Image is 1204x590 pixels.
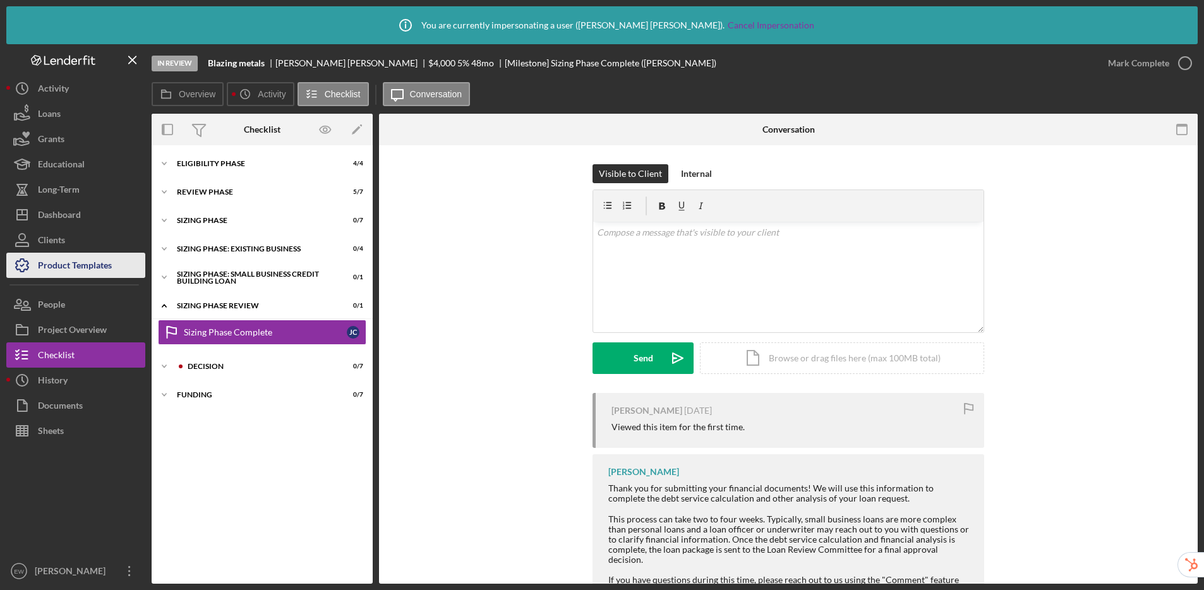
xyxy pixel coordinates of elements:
[608,467,679,477] div: [PERSON_NAME]
[244,124,280,135] div: Checklist
[608,514,972,565] div: This process can take two to four weeks. Typically, small business loans are more complex than pe...
[179,89,215,99] label: Overview
[38,76,69,104] div: Activity
[38,126,64,155] div: Grants
[6,558,145,584] button: EW[PERSON_NAME]
[6,227,145,253] button: Clients
[340,160,363,167] div: 4 / 4
[383,82,471,106] button: Conversation
[6,342,145,368] button: Checklist
[340,274,363,281] div: 0 / 1
[38,202,81,231] div: Dashboard
[177,160,332,167] div: Eligibility Phase
[298,82,369,106] button: Checklist
[38,317,107,346] div: Project Overview
[152,56,198,71] div: In Review
[6,317,145,342] button: Project Overview
[275,58,428,68] div: [PERSON_NAME] [PERSON_NAME]
[14,568,24,575] text: EW
[675,164,718,183] button: Internal
[593,342,694,374] button: Send
[208,58,265,68] b: Blazing metals
[340,302,363,310] div: 0 / 1
[340,188,363,196] div: 5 / 7
[505,58,716,68] div: [Milestone] Sizing Phase Complete ([PERSON_NAME])
[593,164,668,183] button: Visible to Client
[340,217,363,224] div: 0 / 7
[611,406,682,416] div: [PERSON_NAME]
[184,327,347,337] div: Sizing Phase Complete
[177,188,332,196] div: REVIEW PHASE
[347,326,359,339] div: J C
[6,152,145,177] button: Educational
[6,393,145,418] button: Documents
[340,391,363,399] div: 0 / 7
[599,164,662,183] div: Visible to Client
[258,89,286,99] label: Activity
[158,320,366,345] a: Sizing Phase CompleteJC
[6,368,145,393] button: History
[390,9,814,41] div: You are currently impersonating a user ( [PERSON_NAME] [PERSON_NAME] ).
[152,82,224,106] button: Overview
[762,124,815,135] div: Conversation
[6,418,145,443] button: Sheets
[38,227,65,256] div: Clients
[38,418,64,447] div: Sheets
[681,164,712,183] div: Internal
[177,217,332,224] div: Sizing Phase
[611,422,745,432] div: Viewed this item for the first time.
[325,89,361,99] label: Checklist
[6,126,145,152] button: Grants
[177,302,332,310] div: Sizing Phase Review
[457,58,469,68] div: 5 %
[38,368,68,396] div: History
[38,177,80,205] div: Long-Term
[227,82,294,106] button: Activity
[728,20,814,30] a: Cancel Impersonation
[38,152,85,180] div: Educational
[38,101,61,129] div: Loans
[38,253,112,281] div: Product Templates
[6,177,145,202] button: Long-Term
[1108,51,1169,76] div: Mark Complete
[634,342,653,374] div: Send
[340,245,363,253] div: 0 / 4
[428,57,455,68] span: $4,000
[6,253,145,278] button: Product Templates
[6,202,145,227] button: Dashboard
[177,391,332,399] div: Funding
[471,58,494,68] div: 48 mo
[177,245,332,253] div: SIZING PHASE: EXISTING BUSINESS
[177,270,332,285] div: Sizing Phase: Small Business Credit Building Loan
[38,393,83,421] div: Documents
[188,363,332,370] div: Decision
[38,342,75,371] div: Checklist
[340,363,363,370] div: 0 / 7
[38,292,65,320] div: People
[1095,51,1198,76] button: Mark Complete
[32,558,114,587] div: [PERSON_NAME]
[410,89,462,99] label: Conversation
[684,406,712,416] time: 2025-09-30 18:36
[608,483,972,503] div: Thank you for submitting your financial documents! We will use this information to complete the d...
[6,101,145,126] button: Loans
[6,76,145,101] button: Activity
[6,292,145,317] button: People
